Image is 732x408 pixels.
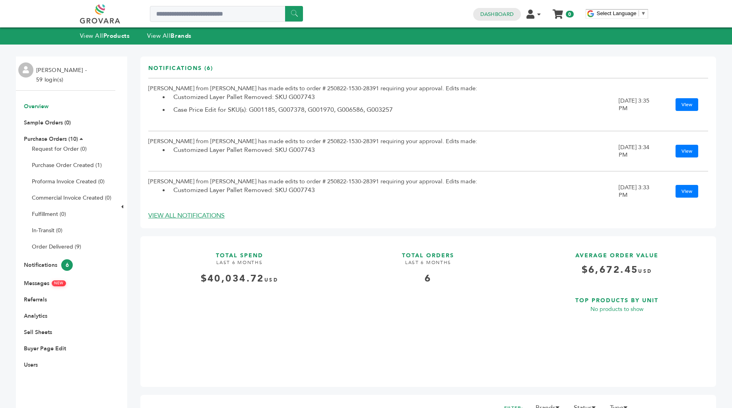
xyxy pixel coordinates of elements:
[148,244,331,373] a: TOTAL SPEND LAST 6 MONTHS $40,034.72USD
[597,10,646,16] a: Select Language​
[337,259,520,272] h4: LAST 6 MONTHS
[32,145,87,153] a: Request for Order (0)
[24,361,38,369] a: Users
[24,312,47,320] a: Analytics
[18,62,33,78] img: profile.png
[24,103,49,110] a: Overview
[169,92,619,102] li: Customized Layer Pallet Removed: SKU G007743
[52,280,66,286] span: NEW
[337,244,520,260] h3: TOTAL ORDERS
[337,272,520,286] div: 6
[24,280,66,287] a: MessagesNEW
[676,185,698,198] a: View
[148,64,213,78] h3: Notifications (6)
[32,227,62,234] a: In-Transit (0)
[24,135,78,143] a: Purchase Orders (10)
[526,263,708,283] h4: $6,672.45
[619,144,650,159] div: [DATE] 3:34 PM
[337,244,520,373] a: TOTAL ORDERS LAST 6 MONTHS 6
[24,328,52,336] a: Sell Sheets
[24,261,73,269] a: Notifications6
[566,11,573,17] span: 0
[32,210,66,218] a: Fulfillment (0)
[61,259,73,271] span: 6
[36,66,89,85] li: [PERSON_NAME] - 59 login(s)
[526,289,708,305] h3: TOP PRODUCTS BY UNIT
[148,131,619,171] td: [PERSON_NAME] from [PERSON_NAME] has made edits to order # 250822-1530-28391 requiring your appro...
[171,32,191,40] strong: Brands
[526,244,708,283] a: AVERAGE ORDER VALUE $6,672.45USD
[619,184,650,199] div: [DATE] 3:33 PM
[148,272,331,286] div: $40,034.72
[264,277,278,283] span: USD
[619,97,650,112] div: [DATE] 3:35 PM
[148,244,331,260] h3: TOTAL SPEND
[169,145,619,155] li: Customized Layer Pallet Removed: SKU G007743
[169,185,619,195] li: Customized Layer Pallet Removed: SKU G007743
[148,211,225,220] a: VIEW ALL NOTIFICATIONS
[148,259,331,272] h4: LAST 6 MONTHS
[24,296,47,303] a: Referrals
[641,10,646,16] span: ▼
[32,178,105,185] a: Proforma Invoice Created (0)
[526,289,708,373] a: TOP PRODUCTS BY UNIT No products to show
[32,194,111,202] a: Commercial Invoice Created (0)
[526,305,708,314] p: No products to show
[676,145,698,157] a: View
[676,98,698,111] a: View
[148,171,619,212] td: [PERSON_NAME] from [PERSON_NAME] has made edits to order # 250822-1530-28391 requiring your appro...
[150,6,303,22] input: Search a product or brand...
[480,11,514,18] a: Dashboard
[597,10,637,16] span: Select Language
[103,32,130,40] strong: Products
[553,7,562,16] a: My Cart
[148,78,619,131] td: [PERSON_NAME] from [PERSON_NAME] has made edits to order # 250822-1530-28391 requiring your appro...
[24,119,71,126] a: Sample Orders (0)
[32,243,81,251] a: Order Delivered (9)
[147,32,192,40] a: View AllBrands
[24,345,66,352] a: Buyer Page Edit
[32,161,102,169] a: Purchase Order Created (1)
[638,268,652,274] span: USD
[80,32,130,40] a: View AllProducts
[169,105,619,115] li: Case Price Edit for SKU(s): G001185, G007378, G001970, G006586, G003257
[526,244,708,260] h3: AVERAGE ORDER VALUE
